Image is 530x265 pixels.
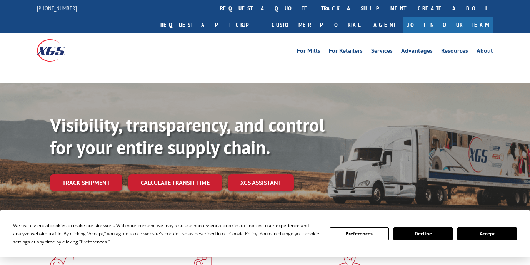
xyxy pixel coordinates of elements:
[457,227,517,240] button: Accept
[266,17,366,33] a: Customer Portal
[371,48,393,56] a: Services
[330,227,389,240] button: Preferences
[477,48,493,56] a: About
[155,17,266,33] a: Request a pickup
[37,4,77,12] a: [PHONE_NUMBER]
[441,48,468,56] a: Resources
[403,17,493,33] a: Join Our Team
[393,227,453,240] button: Decline
[50,113,325,159] b: Visibility, transparency, and control for your entire supply chain.
[366,17,403,33] a: Agent
[128,174,222,191] a: Calculate transit time
[297,48,320,56] a: For Mills
[50,174,122,191] a: Track shipment
[329,48,363,56] a: For Retailers
[228,174,294,191] a: XGS ASSISTANT
[229,230,257,237] span: Cookie Policy
[401,48,433,56] a: Advantages
[13,221,320,246] div: We use essential cookies to make our site work. With your consent, we may also use non-essential ...
[81,238,107,245] span: Preferences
